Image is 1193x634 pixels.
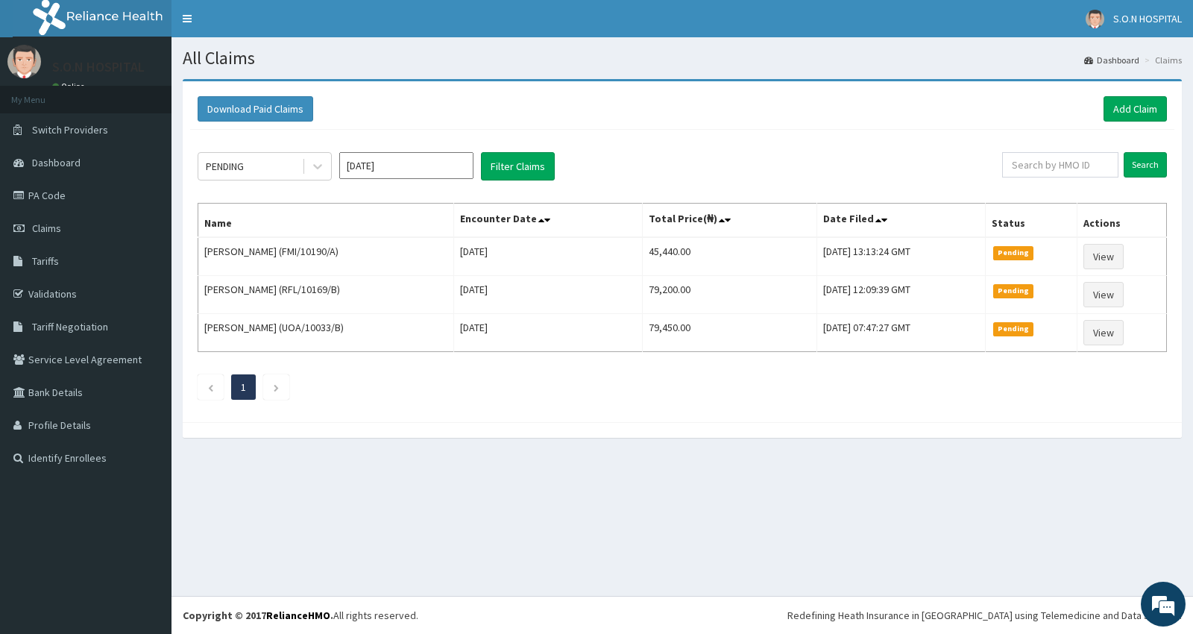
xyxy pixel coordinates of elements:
[1086,10,1104,28] img: User Image
[642,314,816,352] td: 79,450.00
[481,152,555,181] button: Filter Claims
[52,81,88,92] a: Online
[241,380,246,394] a: Page 1 is your current page
[454,314,643,352] td: [DATE]
[198,276,454,314] td: [PERSON_NAME] (RFL/10169/B)
[993,284,1034,298] span: Pending
[1084,54,1139,66] a: Dashboard
[1083,282,1124,307] a: View
[993,322,1034,336] span: Pending
[52,60,145,74] p: S.O.N HOSPITAL
[171,596,1193,634] footer: All rights reserved.
[198,237,454,276] td: [PERSON_NAME] (FMI/10190/A)
[32,320,108,333] span: Tariff Negotiation
[642,237,816,276] td: 45,440.00
[266,609,330,622] a: RelianceHMO
[993,246,1034,260] span: Pending
[273,380,280,394] a: Next page
[816,276,985,314] td: [DATE] 12:09:39 GMT
[642,276,816,314] td: 79,200.00
[198,96,313,122] button: Download Paid Claims
[207,380,214,394] a: Previous page
[787,608,1182,623] div: Redefining Heath Insurance in [GEOGRAPHIC_DATA] using Telemedicine and Data Science!
[642,204,816,238] th: Total Price(₦)
[32,156,81,169] span: Dashboard
[198,314,454,352] td: [PERSON_NAME] (UOA/10033/B)
[454,276,643,314] td: [DATE]
[32,254,59,268] span: Tariffs
[32,222,61,235] span: Claims
[1083,320,1124,345] a: View
[1113,12,1182,25] span: S.O.N HOSPITAL
[454,237,643,276] td: [DATE]
[183,609,333,622] strong: Copyright © 2017 .
[183,48,1182,68] h1: All Claims
[32,123,108,136] span: Switch Providers
[816,237,985,276] td: [DATE] 13:13:24 GMT
[1077,204,1167,238] th: Actions
[1124,152,1167,178] input: Search
[206,159,244,174] div: PENDING
[816,314,985,352] td: [DATE] 07:47:27 GMT
[1141,54,1182,66] li: Claims
[454,204,643,238] th: Encounter Date
[985,204,1077,238] th: Status
[816,204,985,238] th: Date Filed
[339,152,473,179] input: Select Month and Year
[1083,244,1124,269] a: View
[1002,152,1119,178] input: Search by HMO ID
[198,204,454,238] th: Name
[7,45,41,78] img: User Image
[1104,96,1167,122] a: Add Claim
